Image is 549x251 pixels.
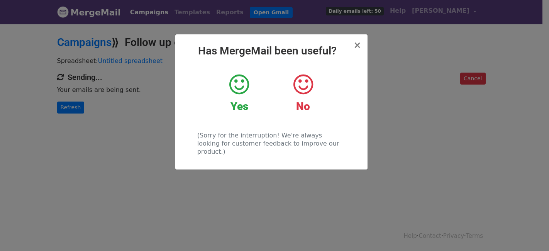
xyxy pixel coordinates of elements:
a: No [277,73,329,113]
button: Close [353,41,361,50]
a: Yes [213,73,265,113]
strong: No [296,100,310,113]
strong: Yes [230,100,248,113]
p: (Sorry for the interruption! We're always looking for customer feedback to improve our product.) [197,131,345,156]
span: × [353,40,361,51]
h2: Has MergeMail been useful? [181,44,361,58]
iframe: Chat Widget [510,214,549,251]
